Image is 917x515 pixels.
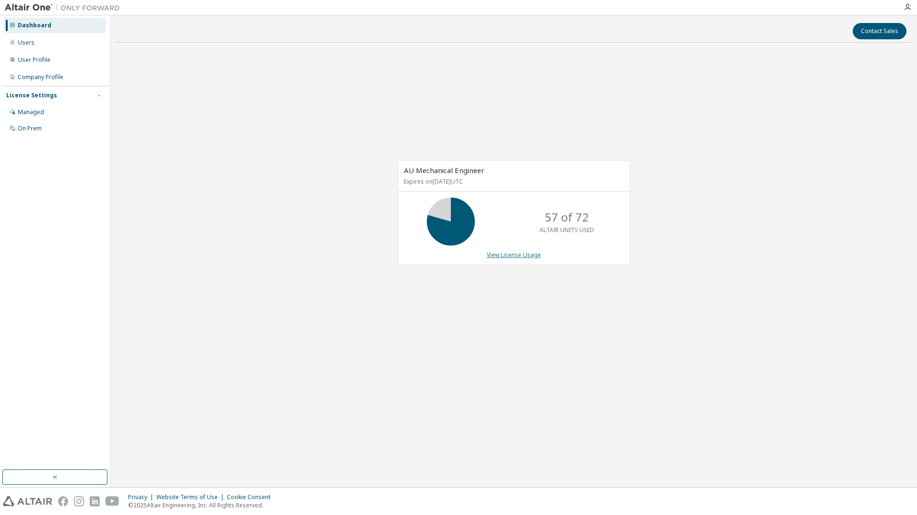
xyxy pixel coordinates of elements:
[18,125,42,132] div: On Prem
[90,496,100,506] img: linkedin.svg
[156,493,227,501] div: Website Terms of Use
[74,496,84,506] img: instagram.svg
[6,92,57,99] div: License Settings
[487,251,541,259] a: View License Usage
[128,493,156,501] div: Privacy
[18,56,50,64] div: User Profile
[18,73,63,81] div: Company Profile
[5,3,125,12] img: Altair One
[3,496,52,506] img: altair_logo.svg
[227,493,276,501] div: Cookie Consent
[853,23,906,39] button: Contact Sales
[540,226,594,234] p: ALTAIR UNITS USED
[18,39,35,47] div: Users
[404,165,484,175] span: AU Mechanical Engineer
[545,209,589,225] p: 57 of 72
[404,177,622,186] p: Expires on [DATE] UTC
[18,108,44,116] div: Managed
[128,501,276,509] p: © 2025 Altair Engineering, Inc. All Rights Reserved.
[106,496,119,506] img: youtube.svg
[18,22,51,29] div: Dashboard
[58,496,68,506] img: facebook.svg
